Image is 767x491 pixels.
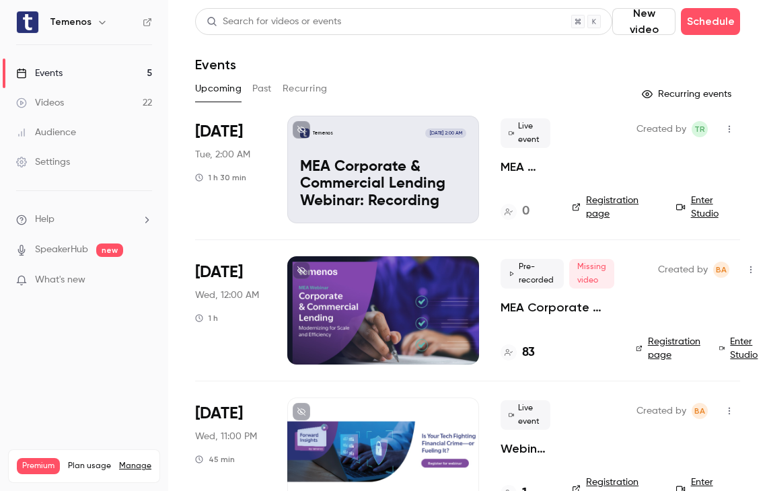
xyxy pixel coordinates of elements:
a: MEA Corporate & Commercial Lending Webinar: Recording Temenos[DATE] 2:00 AMMEA Corporate & Commer... [287,116,479,223]
span: [DATE] [195,121,243,143]
iframe: Noticeable Trigger [136,274,152,287]
span: Wed, 11:00 PM [195,430,257,443]
a: MEA Corporate & Commercial Lending Webinar: Recording [501,159,550,175]
span: Terniell Ramlah [692,121,708,137]
div: 1 h [195,313,218,324]
a: Registration page [572,194,660,221]
span: Created by [658,262,708,278]
h6: Temenos [50,15,92,29]
span: Live event [501,118,550,148]
span: What's new [35,273,85,287]
div: Audience [16,126,76,139]
a: Enter Studio [676,194,740,221]
span: Premium [17,458,60,474]
button: Upcoming [195,78,242,100]
button: Recurring [283,78,328,100]
div: Sep 10 Wed, 9:00 AM (Africa/Johannesburg) [195,256,266,364]
div: Sep 2 Tue, 11:00 AM (Africa/Johannesburg) [195,116,266,223]
span: Wed, 12:00 AM [195,289,259,302]
a: Webinar: Is Your Tech Fighting Financial Crime—or Fueling It? [501,441,550,457]
img: Temenos [17,11,38,33]
span: BA [716,262,727,278]
span: Pre-recorded [501,259,564,289]
div: Settings [16,155,70,169]
button: Recurring events [636,83,740,105]
button: Schedule [681,8,740,35]
h4: 0 [522,202,529,221]
span: Plan usage [68,461,111,471]
span: Live event [501,400,550,430]
span: Balamurugan Arunachalam [692,403,708,419]
p: Temenos [313,130,333,137]
span: new [96,243,123,257]
a: 83 [501,344,535,362]
span: Balamurugan Arunachalam [713,262,729,278]
span: Created by [636,121,686,137]
div: 1 h 30 min [195,172,246,183]
span: TR [694,121,705,137]
a: Registration page [636,335,703,362]
h4: 83 [522,344,535,362]
span: BA [694,403,705,419]
div: Events [16,67,63,80]
span: [DATE] [195,403,243,424]
span: Help [35,213,54,227]
h1: Events [195,56,236,73]
a: Enter Studio [719,335,762,362]
a: 0 [501,202,529,221]
a: SpeakerHub [35,243,88,257]
button: Past [252,78,272,100]
p: MEA Corporate & Commercial Lending Webinar: Recording [300,159,466,211]
li: help-dropdown-opener [16,213,152,227]
span: [DATE] [195,262,243,283]
button: New video [612,8,675,35]
div: 45 min [195,454,235,465]
span: Missing video [569,259,614,289]
a: Manage [119,461,151,471]
span: Tue, 2:00 AM [195,148,250,161]
span: [DATE] 2:00 AM [425,128,466,138]
div: Search for videos or events [207,15,341,29]
a: MEA Corporate and Commercial Lending: Modernizing for Scale and Efficiency [501,299,614,315]
div: Videos [16,96,64,110]
span: Created by [636,403,686,419]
